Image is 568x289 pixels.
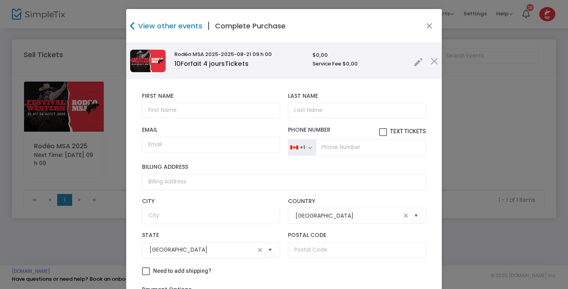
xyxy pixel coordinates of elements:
[202,19,215,33] span: |
[174,51,305,58] h6: Rodéo MSA 2025
[142,164,426,171] label: Billing Address
[288,242,426,258] input: Postal Code
[390,128,426,134] span: Text Tickets
[142,137,280,153] input: Email
[300,144,305,151] div: +1
[218,50,272,58] span: -2025-08-21 09 h 00
[288,127,426,136] label: Phone Number
[401,211,411,220] span: clear
[312,61,406,67] h6: Service Fee $0,00
[136,21,202,31] h4: View other events
[411,208,422,224] button: Select
[149,246,255,254] input: Select State
[288,103,426,119] input: Last Name
[431,58,438,65] img: cross.png
[295,212,401,220] input: Select Country
[215,21,286,31] h4: Complete Purchase
[142,208,280,224] input: City
[142,232,280,239] label: State
[424,21,435,31] button: Close
[174,59,248,68] span: Forfait 4 jours
[288,232,426,239] label: Postal Code
[142,103,280,119] input: First Name
[174,59,181,68] span: 10
[142,93,280,100] label: First Name
[288,93,426,100] label: Last Name
[142,174,426,190] input: Billing Address
[255,245,265,255] span: clear
[316,139,426,156] input: Phone Number
[288,198,426,205] label: Country
[288,139,316,156] button: +1
[265,242,276,258] button: Select
[225,59,248,68] span: Tickets
[130,50,166,72] img: Image-event.png
[153,268,211,274] span: Need to add shipping?
[142,127,280,134] label: Email
[312,52,406,58] h6: $0,00
[142,198,280,205] label: City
